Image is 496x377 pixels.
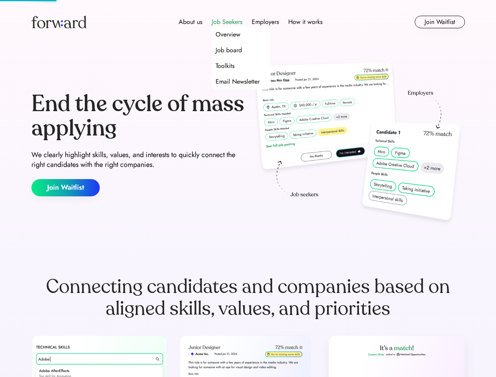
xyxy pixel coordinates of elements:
[216,30,240,39] div: Overview
[179,17,202,27] div: About us
[216,77,260,86] div: Email Newsletter
[31,16,86,28] img: Forward logo
[216,61,234,71] div: Toolkits
[31,150,245,170] div: We clearly highlight skills, values, and interests to quickly connect the right candidates with t...
[251,60,465,229] img: hero-image.png
[31,92,245,140] div: End the cycle of mass applying
[212,17,242,27] div: Job Seekers
[31,179,100,196] button: Join Waitlist
[415,16,465,28] button: Join Waitlist
[31,276,465,320] div: Connecting candidates and companies based on aligned skills, values, and priorities
[252,17,279,27] div: Employers
[288,17,322,27] div: How it works
[216,46,242,55] div: Job board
